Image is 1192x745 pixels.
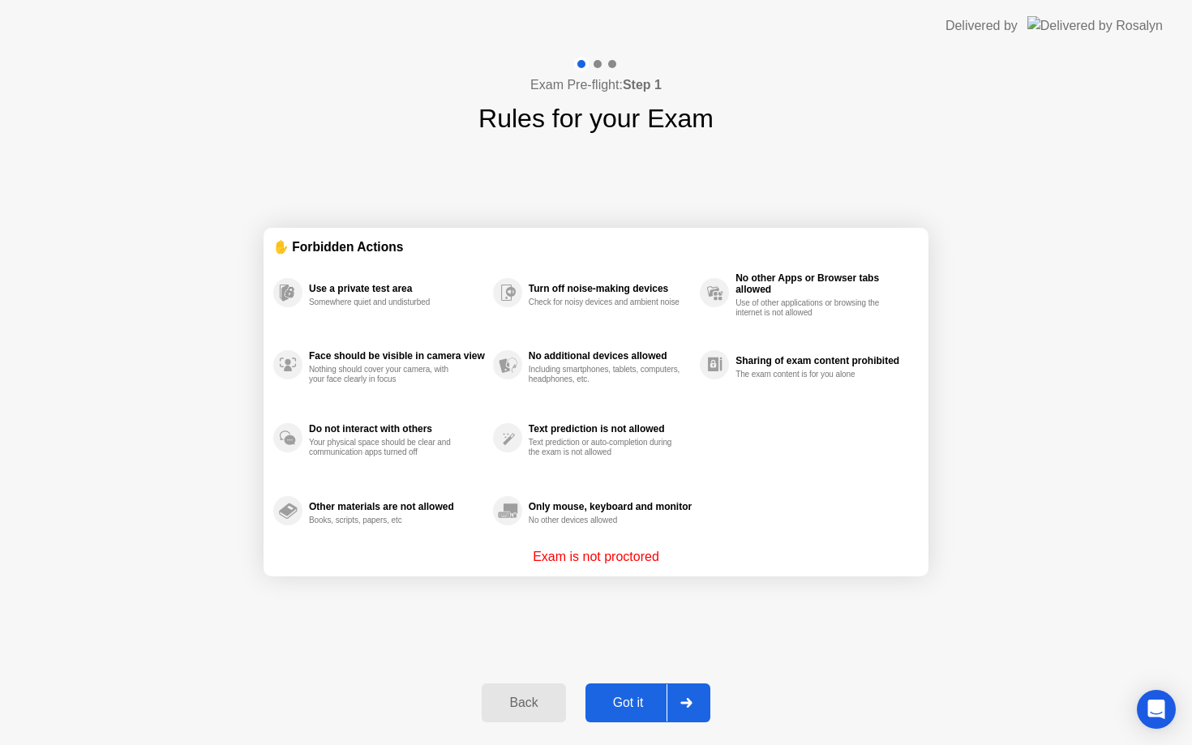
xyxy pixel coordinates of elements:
[1137,690,1176,729] div: Open Intercom Messenger
[309,501,485,512] div: Other materials are not allowed
[309,423,485,435] div: Do not interact with others
[529,438,682,457] div: Text prediction or auto-completion during the exam is not allowed
[945,16,1018,36] div: Delivered by
[529,283,692,294] div: Turn off noise-making devices
[529,298,682,307] div: Check for noisy devices and ambient noise
[273,238,919,256] div: ✋ Forbidden Actions
[529,501,692,512] div: Only mouse, keyboard and monitor
[309,438,462,457] div: Your physical space should be clear and communication apps turned off
[529,350,692,362] div: No additional devices allowed
[487,696,560,710] div: Back
[309,298,462,307] div: Somewhere quiet and undisturbed
[533,547,659,567] p: Exam is not proctored
[735,298,889,318] div: Use of other applications or browsing the internet is not allowed
[1027,16,1163,35] img: Delivered by Rosalyn
[309,350,485,362] div: Face should be visible in camera view
[478,99,714,138] h1: Rules for your Exam
[590,696,667,710] div: Got it
[309,516,462,525] div: Books, scripts, papers, etc
[530,75,662,95] h4: Exam Pre-flight:
[482,683,565,722] button: Back
[623,78,662,92] b: Step 1
[309,365,462,384] div: Nothing should cover your camera, with your face clearly in focus
[735,272,911,295] div: No other Apps or Browser tabs allowed
[529,423,692,435] div: Text prediction is not allowed
[585,683,710,722] button: Got it
[735,370,889,379] div: The exam content is for you alone
[529,516,682,525] div: No other devices allowed
[735,355,911,366] div: Sharing of exam content prohibited
[309,283,485,294] div: Use a private test area
[529,365,682,384] div: Including smartphones, tablets, computers, headphones, etc.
